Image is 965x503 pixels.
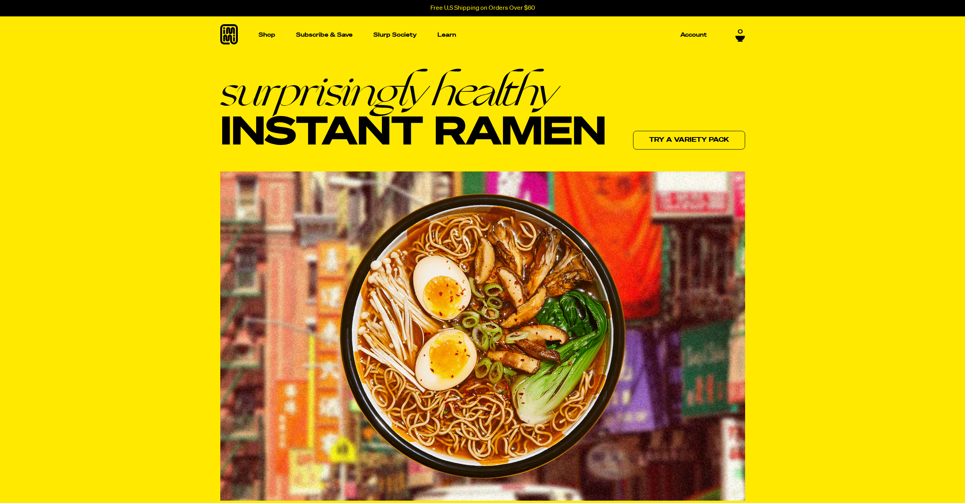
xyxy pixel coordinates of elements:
[434,16,459,54] a: Learn
[735,29,745,42] a: 0
[738,29,743,36] span: 0
[255,16,710,54] nav: Main navigation
[370,29,420,41] a: Slurp Society
[293,29,356,41] a: Subscribe & Save
[255,16,278,54] a: Shop
[259,32,275,38] p: Shop
[430,5,535,12] p: Free U.S Shipping on Orders Over $60
[437,32,456,38] p: Learn
[296,32,353,38] p: Subscribe & Save
[677,29,710,41] a: Account
[220,69,606,155] h1: Instant Ramen
[680,32,707,38] p: Account
[373,32,417,38] p: Slurp Society
[220,69,606,112] em: surprisingly healthy
[339,193,626,479] img: Ramen bowl
[633,131,745,150] a: Try a variety pack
